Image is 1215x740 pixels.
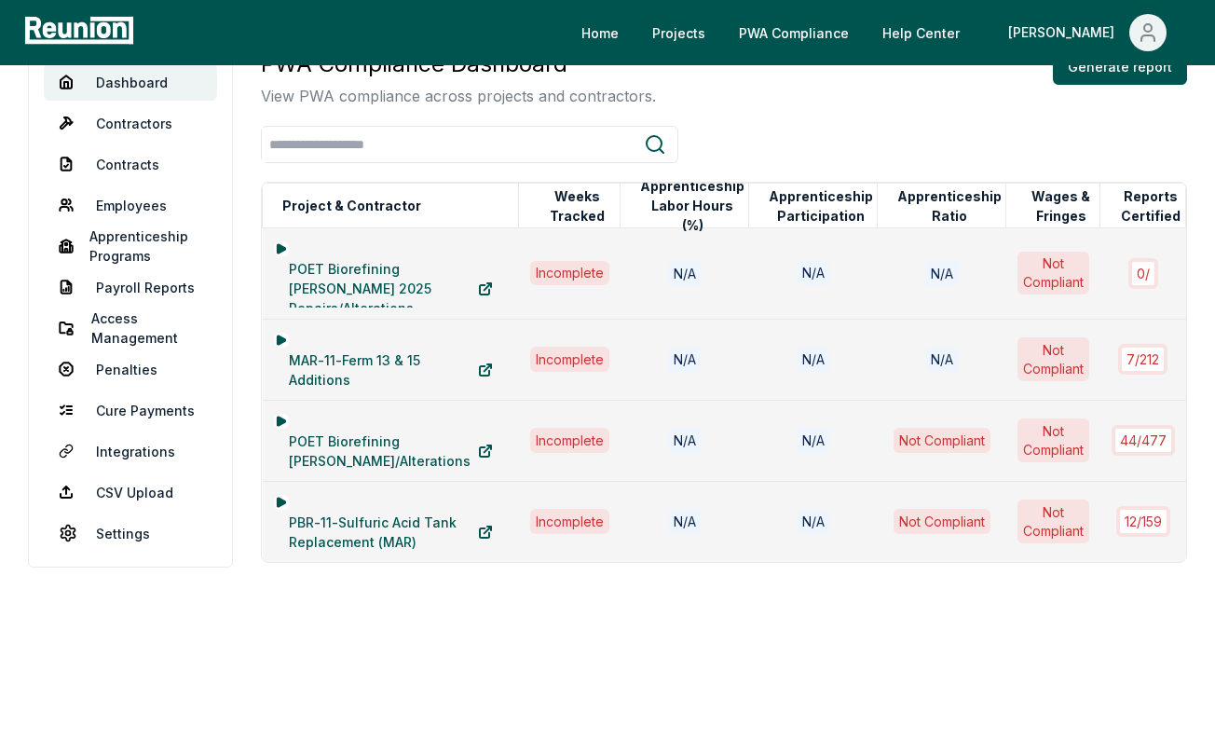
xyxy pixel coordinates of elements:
div: N/A [668,261,702,286]
div: Incomplete [530,509,609,533]
a: Employees [44,186,217,224]
div: N/A [668,428,702,453]
button: Weeks Tracked [535,187,620,225]
button: [PERSON_NAME] [993,14,1181,51]
div: Not Compliant [894,509,990,534]
button: Apprenticeship Participation [765,187,877,225]
a: Integrations [44,432,217,470]
a: Contractors [44,104,217,142]
a: Dashboard [44,63,217,101]
a: Contracts [44,145,217,183]
div: N/A [925,347,959,372]
a: PWA Compliance [724,14,864,51]
a: Help Center [867,14,975,51]
div: 12 / 159 [1116,506,1170,537]
a: Settings [44,514,217,552]
div: Not Compliant [1017,418,1089,461]
a: Home [567,14,634,51]
div: N/A [925,261,959,286]
div: N/A [797,428,830,452]
div: Not Compliant [1017,337,1089,380]
div: Incomplete [530,347,609,371]
a: Payroll Reports [44,268,217,306]
button: Generate report [1053,48,1187,85]
a: Apprenticeship Programs [44,227,217,265]
div: N/A [797,509,830,533]
div: N/A [668,347,702,372]
div: 7 / 212 [1118,344,1167,375]
div: Not Compliant [1017,252,1089,295]
p: View PWA compliance across projects and contractors. [261,85,656,107]
div: N/A [797,347,830,371]
a: Access Management [44,309,217,347]
div: 44 / 477 [1112,425,1175,456]
div: Not Compliant [894,428,990,453]
a: POET Biorefining [PERSON_NAME]/Alterations [274,432,508,470]
button: Reports Certified [1116,187,1185,225]
a: MAR-11-Ferm 13 & 15 Additions [274,351,508,389]
a: CSV Upload [44,473,217,511]
a: Cure Payments [44,391,217,429]
button: Apprenticeship Labor Hours (%) [636,187,748,225]
nav: Main [567,14,1196,51]
div: N/A [797,261,830,285]
div: Incomplete [530,261,609,285]
button: Project & Contractor [279,187,425,225]
a: Projects [637,14,720,51]
div: Incomplete [530,428,609,452]
div: Not Compliant [1017,500,1089,542]
div: [PERSON_NAME] [1008,14,1122,51]
a: PBR-11-Sulfuric Acid Tank Replacement (MAR) [274,514,508,551]
button: Wages & Fringes [1022,187,1099,225]
button: Apprenticeship Ratio [894,187,1005,225]
a: POET Biorefining [PERSON_NAME] 2025 Repairs/Alterations [274,270,508,308]
div: 0 / [1128,258,1158,289]
div: N/A [668,509,702,534]
a: Penalties [44,350,217,388]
